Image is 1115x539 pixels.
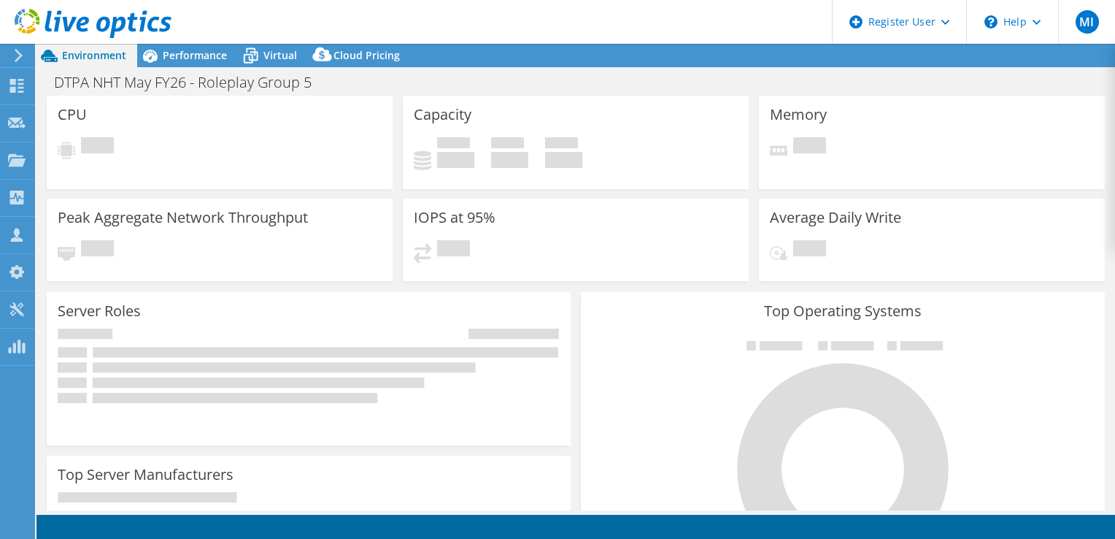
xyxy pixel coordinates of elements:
span: Performance [163,48,227,62]
h4: 0 GiB [545,152,582,168]
h3: Memory [770,107,827,123]
h3: Top Server Manufacturers [58,467,234,483]
h3: Peak Aggregate Network Throughput [58,210,308,226]
span: Environment [62,48,126,62]
span: Free [491,137,524,152]
svg: \n [984,15,998,28]
h3: Average Daily Write [770,210,901,226]
span: Cloud Pricing [333,48,400,62]
span: Pending [793,240,826,260]
h4: 0 GiB [437,152,474,168]
span: Used [437,137,470,152]
span: Pending [81,137,114,157]
span: Virtual [263,48,297,62]
span: Pending [793,137,826,157]
span: Pending [437,240,470,260]
h4: 0 GiB [491,152,528,168]
h3: IOPS at 95% [414,210,495,226]
span: Pending [81,240,114,260]
h1: DTPA NHT May FY26 - Roleplay Group 5 [47,74,334,91]
span: Total [545,137,578,152]
h3: Capacity [414,107,471,123]
h3: Server Roles [58,303,141,319]
h3: Top Operating Systems [592,303,1094,319]
span: MI [1076,10,1099,34]
h3: CPU [58,107,87,123]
